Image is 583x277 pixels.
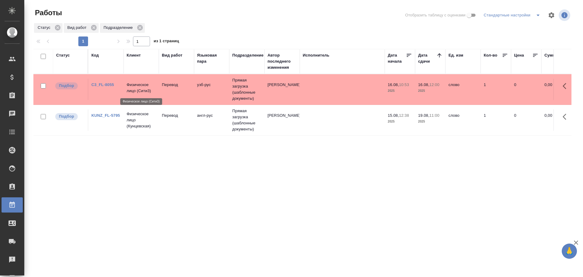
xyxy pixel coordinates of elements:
[405,12,465,18] span: Отобразить таблицу с оценками
[232,52,264,58] div: Подразделение
[481,79,511,100] td: 1
[544,8,559,23] span: Настроить таблицу
[55,113,85,121] div: Можно подбирать исполнителей
[100,23,145,33] div: Подразделение
[127,82,156,94] p: Физическое лицо (Сити3)
[268,52,297,71] div: Автор последнего изменения
[564,245,574,258] span: 🙏
[559,109,574,124] button: Здесь прячутся важные кнопки
[511,79,541,100] td: 0
[445,79,481,100] td: слово
[541,79,572,100] td: 0,00 ₽
[418,113,429,118] p: 19.08,
[194,79,229,100] td: узб-рус
[91,52,99,58] div: Код
[418,82,429,87] p: 16.08,
[229,105,264,135] td: Прямая загрузка (шаблонные документы)
[104,25,135,31] p: Подразделение
[484,52,497,58] div: Кол-во
[56,52,70,58] div: Статус
[559,79,574,93] button: Здесь прячутся важные кнопки
[559,9,571,21] span: Посмотреть информацию
[418,88,442,94] p: 2025
[388,82,399,87] p: 16.08,
[264,109,300,131] td: [PERSON_NAME]
[388,113,399,118] p: 15.08,
[33,8,62,18] span: Работы
[511,109,541,131] td: 0
[59,113,74,119] p: Подбор
[429,113,439,118] p: 11:00
[34,23,63,33] div: Статус
[38,25,53,31] p: Статус
[197,52,226,64] div: Языковая пара
[67,25,89,31] p: Вид работ
[229,74,264,105] td: Прямая загрузка (шаблонные документы)
[448,52,463,58] div: Ед. изм
[418,119,442,125] p: 2025
[514,52,524,58] div: Цена
[162,52,182,58] div: Вид работ
[544,52,557,58] div: Сумма
[388,88,412,94] p: 2025
[482,10,544,20] div: split button
[59,83,74,89] p: Подбор
[418,52,436,64] div: Дата сдачи
[445,109,481,131] td: слово
[55,82,85,90] div: Можно подбирать исполнителей
[388,119,412,125] p: 2025
[399,82,409,87] p: 10:53
[162,113,191,119] p: Перевод
[194,109,229,131] td: англ-рус
[127,111,156,129] p: Физическое лицо (Кунцевская)
[541,109,572,131] td: 0,00 ₽
[64,23,99,33] div: Вид работ
[162,82,191,88] p: Перевод
[429,82,439,87] p: 12:00
[264,79,300,100] td: [PERSON_NAME]
[303,52,329,58] div: Исполнитель
[91,82,114,87] a: C3_FL-8055
[399,113,409,118] p: 12:38
[562,244,577,259] button: 🙏
[91,113,120,118] a: KUNZ_FL-5795
[481,109,511,131] td: 1
[154,37,179,46] span: из 1 страниц
[388,52,406,64] div: Дата начала
[127,52,141,58] div: Клиент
